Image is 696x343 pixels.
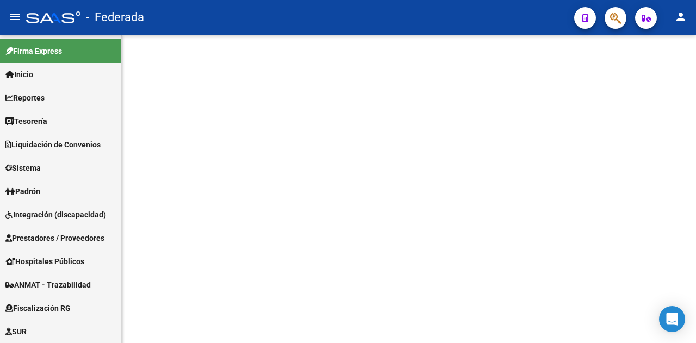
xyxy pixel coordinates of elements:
span: Hospitales Públicos [5,255,84,267]
span: Sistema [5,162,41,174]
span: Fiscalización RG [5,302,71,314]
span: ANMAT - Trazabilidad [5,279,91,291]
mat-icon: menu [9,10,22,23]
span: - Federada [86,5,144,29]
span: Firma Express [5,45,62,57]
span: SUR [5,326,27,338]
span: Inicio [5,68,33,80]
span: Liquidación de Convenios [5,139,101,151]
mat-icon: person [674,10,687,23]
span: Prestadores / Proveedores [5,232,104,244]
span: Integración (discapacidad) [5,209,106,221]
span: Padrón [5,185,40,197]
span: Reportes [5,92,45,104]
span: Tesorería [5,115,47,127]
div: Open Intercom Messenger [659,306,685,332]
